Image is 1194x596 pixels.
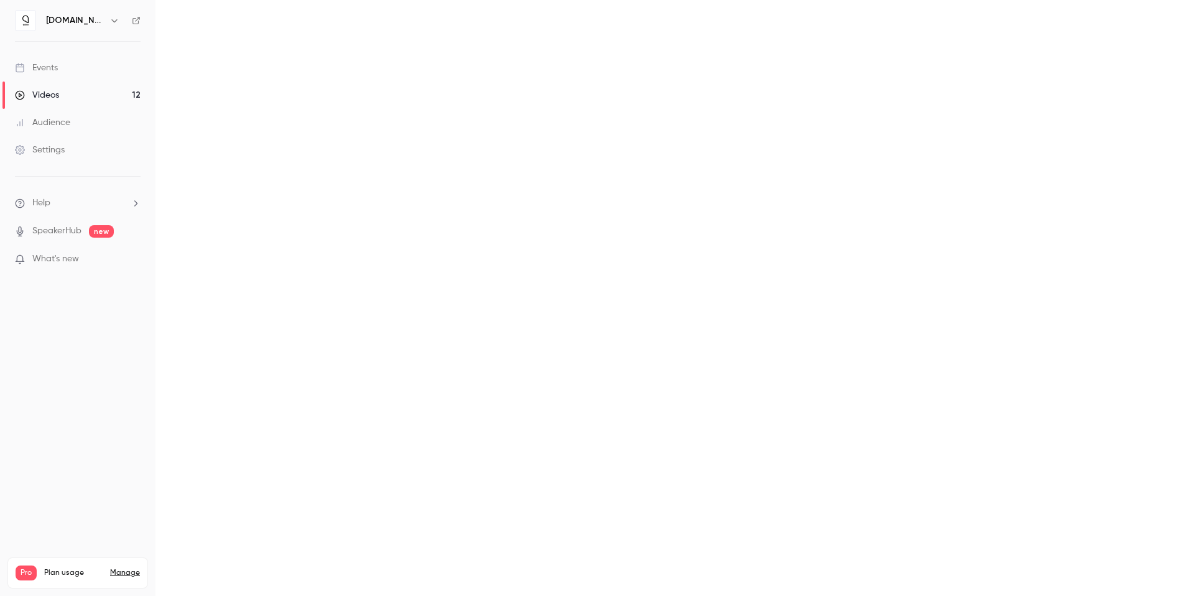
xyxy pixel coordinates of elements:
[15,89,59,101] div: Videos
[44,568,103,578] span: Plan usage
[32,225,81,238] a: SpeakerHub
[15,197,141,210] li: help-dropdown-opener
[110,568,140,578] a: Manage
[46,14,104,27] h6: [DOMAIN_NAME]
[89,225,114,238] span: new
[15,62,58,74] div: Events
[16,11,35,30] img: quico.io
[15,144,65,156] div: Settings
[32,253,79,266] span: What's new
[16,566,37,580] span: Pro
[32,197,50,210] span: Help
[15,116,70,129] div: Audience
